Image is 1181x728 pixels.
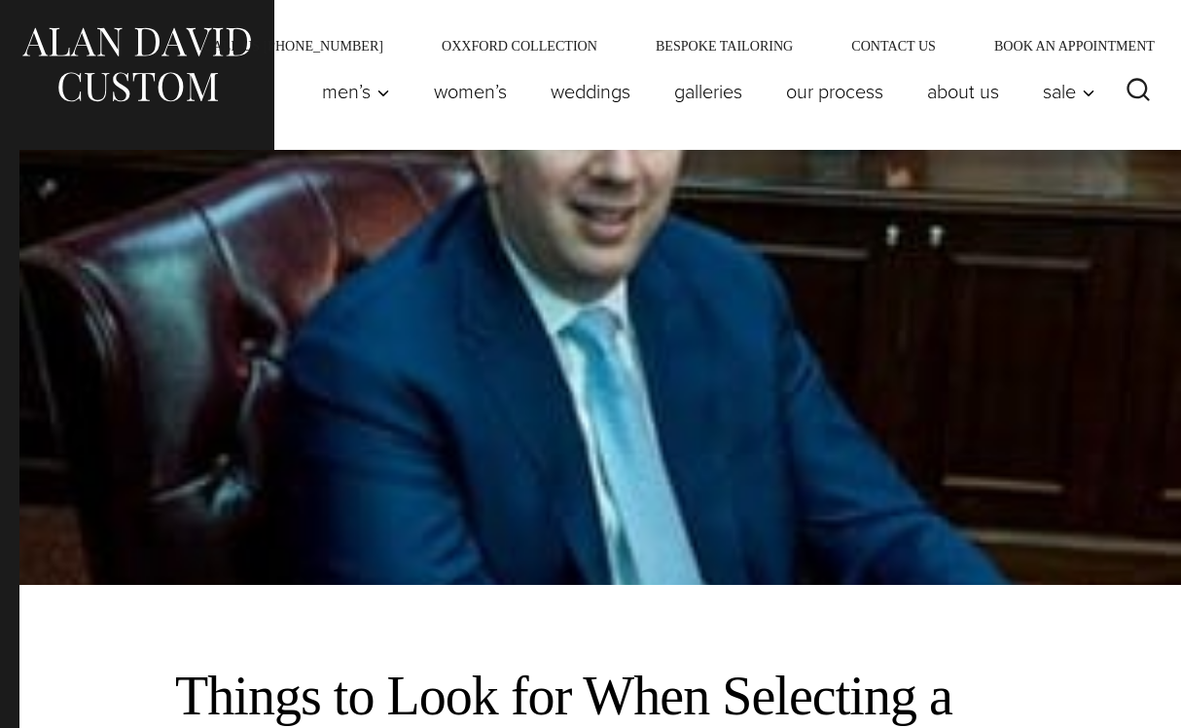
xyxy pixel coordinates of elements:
[1043,82,1095,101] span: Sale
[174,39,1162,53] nav: Secondary Navigation
[19,21,253,108] img: Alan David Custom
[765,72,906,111] a: Our Process
[412,72,529,111] a: Women’s
[301,72,1106,111] nav: Primary Navigation
[529,72,653,111] a: weddings
[965,39,1162,53] a: Book an Appointment
[1115,68,1162,115] button: View Search Form
[174,39,412,53] a: Call Us [PHONE_NUMBER]
[906,72,1021,111] a: About Us
[412,39,626,53] a: Oxxford Collection
[322,82,390,101] span: Men’s
[626,39,822,53] a: Bespoke Tailoring
[822,39,965,53] a: Contact Us
[653,72,765,111] a: Galleries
